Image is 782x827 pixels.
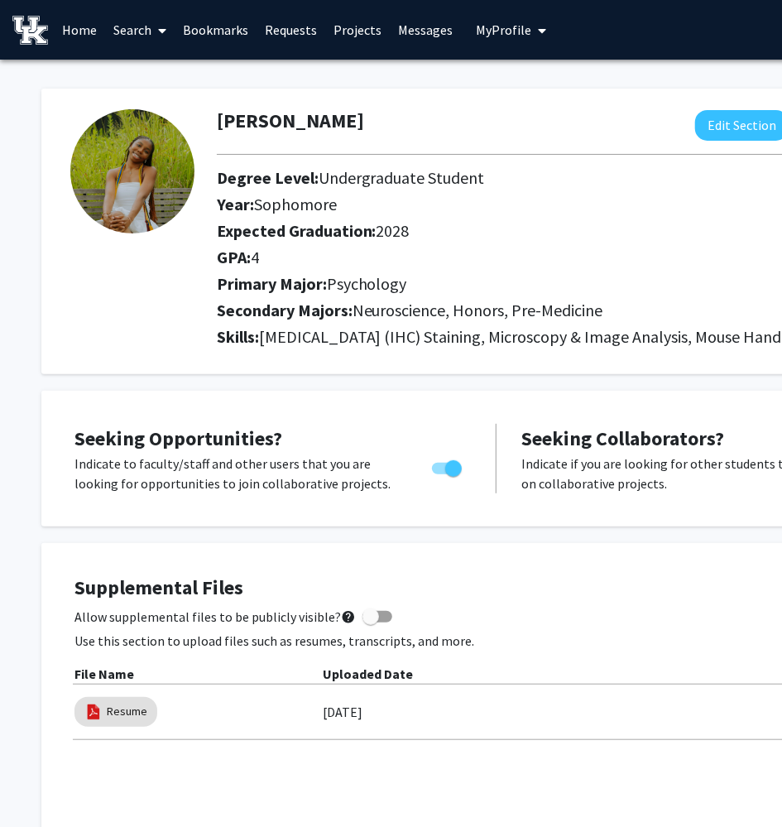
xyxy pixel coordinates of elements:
[74,454,401,493] p: Indicate to faculty/staff and other users that you are looking for opportunities to join collabor...
[319,167,485,188] span: Undergraduate Student
[325,1,390,59] a: Projects
[341,607,356,627] mat-icon: help
[254,194,337,214] span: Sophomore
[377,220,410,241] span: 2028
[257,1,325,59] a: Requests
[353,300,603,320] span: Neuroscience, Honors, Pre-Medicine
[323,698,362,726] label: [DATE]
[521,426,724,451] span: Seeking Collaborators?
[476,22,531,38] span: My Profile
[107,703,147,720] a: Resume
[84,703,103,721] img: pdf_icon.png
[327,273,407,294] span: Psychology
[54,1,105,59] a: Home
[74,426,282,451] span: Seeking Opportunities?
[12,16,48,45] img: University of Kentucky Logo
[105,1,175,59] a: Search
[425,454,471,478] div: Toggle
[70,109,194,233] img: Profile Picture
[323,666,413,682] b: Uploaded Date
[74,607,356,627] span: Allow supplemental files to be publicly visible?
[390,1,461,59] a: Messages
[74,666,134,682] b: File Name
[217,109,364,133] h1: [PERSON_NAME]
[175,1,257,59] a: Bookmarks
[251,247,259,267] span: 4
